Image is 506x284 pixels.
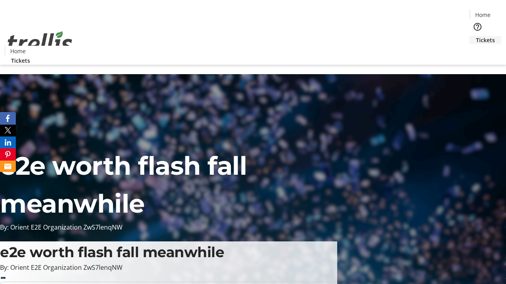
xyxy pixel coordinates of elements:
[475,11,491,19] span: Home
[5,56,36,65] a: Tickets
[5,22,75,62] img: Orient E2E Organization ZwS7lenqNW's Logo
[476,36,495,44] span: Tickets
[470,36,501,44] a: Tickets
[470,44,485,60] button: Cart
[470,19,485,35] button: Help
[10,47,26,55] span: Home
[5,47,30,55] a: Home
[470,11,495,19] a: Home
[11,56,30,65] span: Tickets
